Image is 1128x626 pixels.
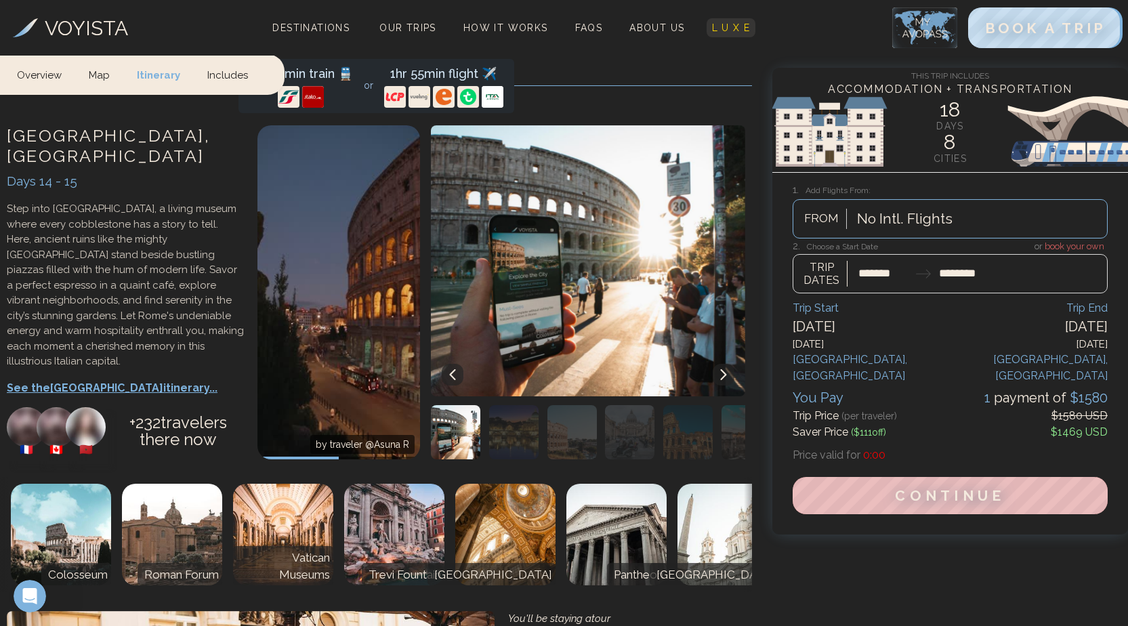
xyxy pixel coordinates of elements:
[950,300,1107,316] div: Trip End
[663,405,713,459] img: Accommodation photo
[793,316,950,337] div: [DATE]
[772,81,1128,98] h4: Accommodation + Transportation
[793,182,1108,198] h3: Add Flights From:
[7,380,244,396] p: See the [GEOGRAPHIC_DATA] itinerary...
[7,442,47,458] h1: 🇫🇷
[409,86,430,108] img: Transport provider
[653,566,774,584] p: [GEOGRAPHIC_DATA]
[575,22,603,33] span: FAQs
[772,68,1128,81] h4: This Trip Includes
[45,13,128,43] h3: VOYISTA
[793,477,1108,514] button: Continue
[267,17,355,57] span: Destinations
[793,184,806,196] span: 1.
[629,22,684,33] span: About Us
[302,86,324,108] img: Transport provider
[379,22,436,33] span: Our Trips
[793,300,950,316] div: Trip Start
[712,22,751,33] span: L U X E
[841,411,897,421] span: (per traveler)
[793,424,886,440] div: Saver Price
[566,484,667,585] img: Pantheon
[968,23,1123,36] a: BOOK A TRIP
[722,405,771,459] img: Accommodation photo
[489,405,539,459] img: Accommodation photo
[14,580,46,612] iframe: Intercom live chat
[66,407,106,447] img: Traveler Profile Picture
[797,210,846,228] span: FROM
[950,337,1107,352] div: [DATE]
[610,566,663,584] p: Pantheon
[431,566,552,584] p: [GEOGRAPHIC_DATA]
[13,18,38,37] img: Voyista Logo
[463,22,548,33] span: How It Works
[384,86,406,108] img: Transport provider
[365,566,441,584] p: Trevi Fountain
[7,407,47,447] img: Traveler Profile Picture
[141,566,219,584] p: Roman Forum
[7,171,244,191] div: Days 14 - 15
[950,316,1107,337] div: [DATE]
[984,388,1108,408] div: payment of
[17,54,75,94] a: Overview
[455,484,556,585] img: St. Peter’s Basilica
[547,405,597,459] img: Accommodation photo
[677,484,778,585] img: Piazza Navona
[310,435,415,454] div: by traveler @ Asuna R
[950,352,1107,384] div: [GEOGRAPHIC_DATA] , [GEOGRAPHIC_DATA]
[482,86,503,108] img: Transport provider
[75,54,123,94] a: Map
[968,7,1123,48] button: BOOK A TRIP
[458,18,553,37] a: How It Works
[793,238,1108,253] h4: or
[11,484,111,585] img: Colosseum
[278,86,299,108] img: Transport provider
[793,388,843,408] div: You Pay
[123,54,194,94] a: Itinerary
[1051,409,1108,422] span: $1580 USD
[457,86,479,108] img: Transport provider
[106,407,244,461] h2: + 232 travelers there now
[7,201,244,369] p: Step into [GEOGRAPHIC_DATA], a living museum where every cobblestone has a story to tell. Here, a...
[793,448,860,461] span: Price valid for
[37,407,77,447] img: Traveler Profile Picture
[431,405,480,459] img: Accommodation photo
[1066,390,1108,406] span: $ 1580
[895,487,1005,504] span: Continue
[851,427,886,438] span: ($ 111 off)
[570,18,608,37] a: FAQs
[374,18,442,37] a: Our Trips
[37,442,77,458] h1: 🇨🇦
[892,7,957,48] img: My Account
[194,54,262,94] a: Includes
[984,390,994,406] span: 1
[344,484,444,585] img: Trevi Fountain
[45,566,108,584] p: Colosseum
[433,86,455,108] img: Transport provider
[985,20,1106,37] span: BOOK A TRIP
[1051,425,1108,438] span: $1469 USD
[793,408,897,424] div: Trip Price
[7,125,244,166] h3: [GEOGRAPHIC_DATA] , [GEOGRAPHIC_DATA]
[863,448,885,461] span: 0 : 00
[122,484,222,585] img: Roman Forum
[13,13,128,43] a: VOYISTA
[793,337,950,352] div: [DATE]
[793,352,950,384] div: [GEOGRAPHIC_DATA] , [GEOGRAPHIC_DATA]
[605,405,654,459] img: Accommodation photo
[707,18,756,37] a: L U X E
[66,442,106,458] h1: 🇲🇦
[420,125,745,396] img: City of Rome
[772,91,1128,172] img: European Sights
[236,549,330,584] p: Vatican Museums
[233,484,333,585] img: Vatican Museums
[624,18,690,37] a: About Us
